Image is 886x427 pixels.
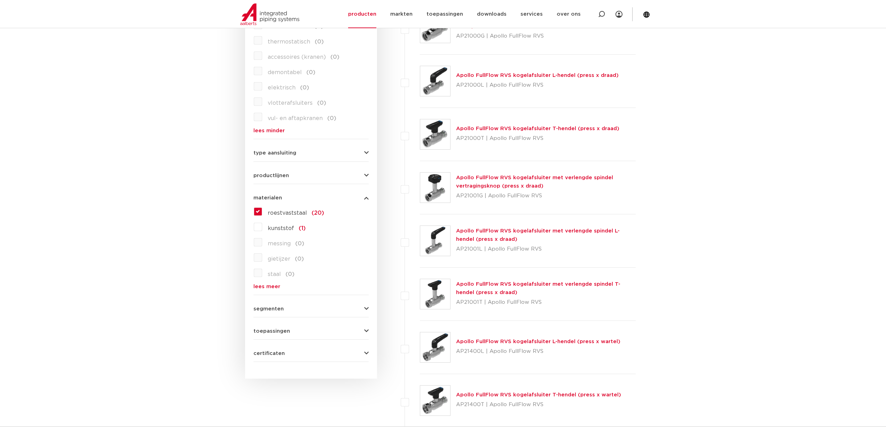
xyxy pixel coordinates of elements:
[456,31,636,42] p: AP21000G | Apollo FullFlow RVS
[420,386,450,416] img: Thumbnail for Apollo FullFlow RVS kogelafsluiter T-hendel (press x wartel)
[456,346,620,357] p: AP21400L | Apollo FullFlow RVS
[295,241,304,246] span: (0)
[456,228,620,242] a: Apollo FullFlow RVS kogelafsluiter met verlengde spindel L-hendel (press x draad)
[268,271,281,277] span: staal
[456,126,619,131] a: Apollo FullFlow RVS kogelafsluiter T-hendel (press x draad)
[456,190,636,201] p: AP21001G | Apollo FullFlow RVS
[253,306,284,311] span: segmenten
[268,85,296,90] span: elektrisch
[268,54,326,60] span: accessoires (kranen)
[420,66,450,96] img: Thumbnail for Apollo FullFlow RVS kogelafsluiter L-hendel (press x draad)
[456,339,620,344] a: Apollo FullFlow RVS kogelafsluiter L-hendel (press x wartel)
[317,100,326,106] span: (0)
[456,73,619,78] a: Apollo FullFlow RVS kogelafsluiter L-hendel (press x draad)
[268,116,323,121] span: vul- en aftapkranen
[312,210,324,216] span: (20)
[295,256,304,262] span: (0)
[253,150,296,156] span: type aansluiting
[285,271,295,277] span: (0)
[268,210,307,216] span: roestvaststaal
[268,39,310,45] span: thermostatisch
[253,173,289,178] span: productlijnen
[253,329,369,334] button: toepassingen
[456,133,619,144] p: AP21000T | Apollo FullFlow RVS
[253,195,282,200] span: materialen
[253,329,290,334] span: toepassingen
[420,279,450,309] img: Thumbnail for Apollo FullFlow RVS kogelafsluiter met verlengde spindel T-hendel (press x draad)
[253,173,369,178] button: productlijnen
[456,282,620,295] a: Apollo FullFlow RVS kogelafsluiter met verlengde spindel T-hendel (press x draad)
[253,351,285,356] span: certificaten
[330,54,339,60] span: (0)
[253,351,369,356] button: certificaten
[253,195,369,200] button: materialen
[268,70,302,75] span: demontabel
[268,226,294,231] span: kunststof
[268,241,291,246] span: messing
[420,173,450,203] img: Thumbnail for Apollo FullFlow RVS kogelafsluiter met verlengde spindel vertragingsknop (press x d...
[456,392,621,397] a: Apollo FullFlow RVS kogelafsluiter T-hendel (press x wartel)
[268,256,290,262] span: gietijzer
[315,39,324,45] span: (0)
[420,119,450,149] img: Thumbnail for Apollo FullFlow RVS kogelafsluiter T-hendel (press x draad)
[456,297,636,308] p: AP21001T | Apollo FullFlow RVS
[456,399,621,410] p: AP21400T | Apollo FullFlow RVS
[253,284,369,289] a: lees meer
[456,175,613,189] a: Apollo FullFlow RVS kogelafsluiter met verlengde spindel vertragingsknop (press x draad)
[420,332,450,362] img: Thumbnail for Apollo FullFlow RVS kogelafsluiter L-hendel (press x wartel)
[253,128,369,133] a: lees minder
[420,226,450,256] img: Thumbnail for Apollo FullFlow RVS kogelafsluiter met verlengde spindel L-hendel (press x draad)
[253,306,369,311] button: segmenten
[299,226,306,231] span: (1)
[253,150,369,156] button: type aansluiting
[456,80,619,91] p: AP21000L | Apollo FullFlow RVS
[456,244,636,255] p: AP21001L | Apollo FullFlow RVS
[327,116,336,121] span: (0)
[306,70,315,75] span: (0)
[268,100,313,106] span: vlotterafsluiters
[300,85,309,90] span: (0)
